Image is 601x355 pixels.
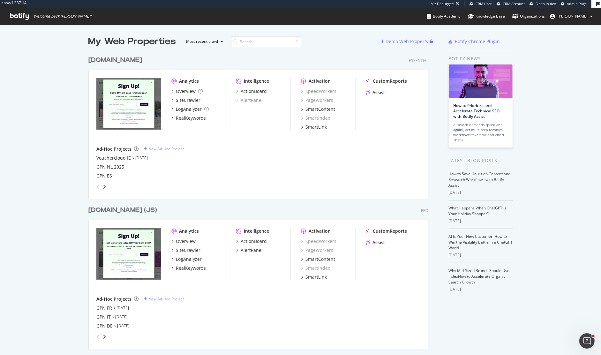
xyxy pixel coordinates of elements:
[96,173,112,179] a: GPN ES
[176,88,196,94] div: Overview
[88,56,142,65] div: [DOMAIN_NAME]
[96,314,111,320] a: GPN IT
[116,305,129,311] a: [DATE]
[96,146,131,152] div: Ad-Hoc Projects
[171,106,209,112] a: LogAnalyzer
[386,38,429,45] div: Demo Web Property
[231,36,301,47] input: Search
[468,13,505,19] div: Knowledge Base
[536,1,556,6] span: Open in dev
[372,239,385,246] div: Assist
[545,11,598,21] button: [PERSON_NAME]
[449,190,513,195] div: [DATE]
[309,228,331,234] div: Activation
[241,88,267,94] div: ActionBoard
[236,247,263,253] a: AlertPanel
[88,35,176,48] div: My Web Properties
[512,8,545,25] a: Organizations
[301,256,335,262] a: SmartContent
[88,56,145,65] a: [DOMAIN_NAME]
[373,228,407,234] div: CustomReports
[381,36,430,47] button: Demo Web Property
[301,106,335,112] a: SmartContent
[88,206,160,215] a: [DOMAIN_NAME] (JS)
[449,38,500,45] a: Botify Chrome Plugin
[301,247,333,253] a: PageWorkers
[301,238,336,245] a: SpeedWorkers
[449,55,513,62] div: Botify news
[171,238,196,245] a: Overview
[96,305,112,311] a: GPN FR
[409,58,428,63] div: Essential
[427,8,461,25] a: Botify Academy
[176,247,200,253] div: SiteCrawler
[176,115,206,121] div: RealKeywords
[179,228,199,234] div: Analytics
[449,157,513,164] div: Latest Blog Posts
[176,265,206,271] div: RealKeywords
[186,40,218,43] div: Most recent crawl
[301,97,333,103] a: PageWorkers
[171,256,202,262] a: LogAnalyzer
[366,78,407,84] a: CustomReports
[503,1,525,6] span: CRM Account
[148,146,184,152] div: New Ad-Hoc Project
[135,155,148,161] a: [DATE]
[301,265,330,271] div: SmartIndex
[301,274,327,280] a: SmartLink
[96,323,113,329] a: GPN DE
[305,106,335,112] div: SmartContent
[301,88,336,94] a: SpeedWorkers
[449,234,513,251] a: AI Is Your New Customer: How to Win the Visibility Battle in a ChatGPT World
[171,115,206,121] a: RealKeywords
[117,323,130,329] a: [DATE]
[381,39,430,44] a: Demo Web Property
[421,208,428,213] div: Pro
[305,124,327,130] div: SmartLink
[431,1,454,6] div: Viz Debugger:
[468,8,505,25] a: Knowledge Base
[372,89,385,96] div: Assist
[171,97,200,103] a: SiteCrawler
[530,1,556,6] a: Open in dev
[449,286,513,292] div: [DATE]
[449,171,511,188] a: How to Save Hours on Content and Research Workflows with Botify Assist
[449,252,513,258] div: [DATE]
[497,1,525,6] a: CRM Account
[470,1,492,6] a: CRM User
[181,36,226,47] button: Most recent crawl
[301,115,330,121] a: SmartIndex
[96,78,161,130] img: groupon.ie
[96,155,131,161] a: Vouchercloud IE
[309,78,331,84] div: Activation
[305,274,327,280] div: SmartLink
[144,146,184,152] a: New Ad-Hoc Project
[476,1,492,6] span: CRM User
[366,239,385,246] a: Assist
[236,88,267,94] a: ActionBoard
[241,238,267,245] div: ActionBoard
[561,1,587,6] a: Admin Page
[449,205,507,216] a: What Happens When ChatGPT Is Your Holiday Shopper?
[449,218,513,224] div: [DATE]
[176,106,202,112] div: LogAnalyzer
[305,256,335,262] div: SmartContent
[96,228,161,280] img: groupon.co.uk
[558,13,588,19] span: phoebe
[96,164,124,170] div: GPN NL 2025
[241,247,263,253] div: AlertPanel
[449,64,513,98] img: How to Prioritize and Accelerate Technical SEO with Botify Assist
[454,103,500,119] a: How to Prioritize and Accelerate Technical SEO with Botify Assist
[176,256,202,262] div: LogAnalyzer
[94,182,102,192] div: angle-left
[236,97,263,103] a: AlertPanel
